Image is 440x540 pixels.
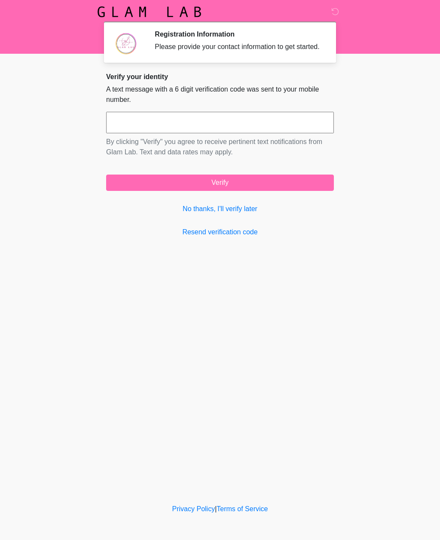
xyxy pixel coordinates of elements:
a: Privacy Policy [172,505,215,512]
h2: Verify your identity [106,73,334,81]
p: A text message with a 6 digit verification code was sent to your mobile number. [106,84,334,105]
a: Terms of Service [217,505,268,512]
a: | [215,505,217,512]
img: Agent Avatar [113,30,138,56]
div: Please provide your contact information to get started. [155,42,321,52]
button: Verify [106,175,334,191]
a: No thanks, I'll verify later [106,204,334,214]
img: Glam Lab Logo [98,6,201,17]
a: Resend verification code [106,227,334,237]
h2: Registration Information [155,30,321,38]
p: By clicking "Verify" you agree to receive pertinent text notifications from Glam Lab. Text and da... [106,137,334,157]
